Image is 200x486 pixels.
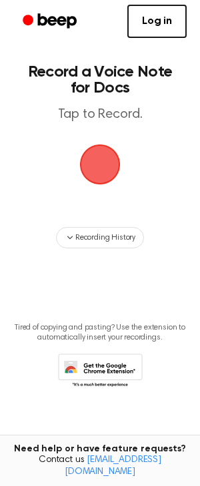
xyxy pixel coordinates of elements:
[56,227,144,248] button: Recording History
[13,9,89,35] a: Beep
[11,323,189,343] p: Tired of copying and pasting? Use the extension to automatically insert your recordings.
[75,232,135,244] span: Recording History
[80,144,120,184] img: Beep Logo
[24,107,176,123] p: Tap to Record.
[65,455,161,477] a: [EMAIL_ADDRESS][DOMAIN_NAME]
[24,64,176,96] h1: Record a Voice Note for Docs
[8,455,192,478] span: Contact us
[127,5,187,38] a: Log in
